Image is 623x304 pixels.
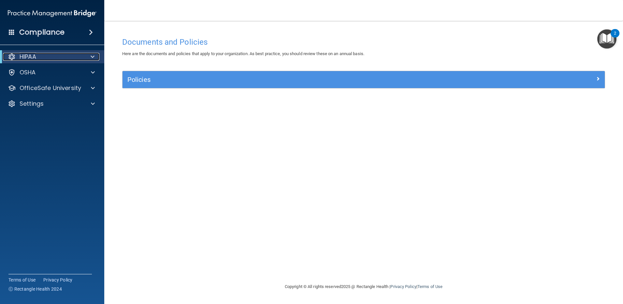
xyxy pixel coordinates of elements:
h5: Policies [127,76,479,83]
a: Privacy Policy [390,284,416,289]
iframe: Drift Widget Chat Controller [510,258,615,284]
a: OfficeSafe University [8,84,95,92]
a: HIPAA [8,53,94,61]
p: HIPAA [20,53,36,61]
h4: Documents and Policies [122,38,605,46]
a: Terms of Use [417,284,442,289]
p: OfficeSafe University [20,84,81,92]
p: OSHA [20,68,36,76]
div: Copyright © All rights reserved 2025 @ Rectangle Health | | [245,276,483,297]
span: Ⓒ Rectangle Health 2024 [8,286,62,292]
h4: Compliance [19,28,65,37]
a: Terms of Use [8,277,36,283]
div: 2 [614,33,616,42]
img: PMB logo [8,7,96,20]
a: Privacy Policy [43,277,73,283]
a: Settings [8,100,95,108]
p: Settings [20,100,44,108]
button: Open Resource Center, 2 new notifications [597,29,616,49]
a: OSHA [8,68,95,76]
a: Policies [127,74,600,85]
span: Here are the documents and policies that apply to your organization. As best practice, you should... [122,51,364,56]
